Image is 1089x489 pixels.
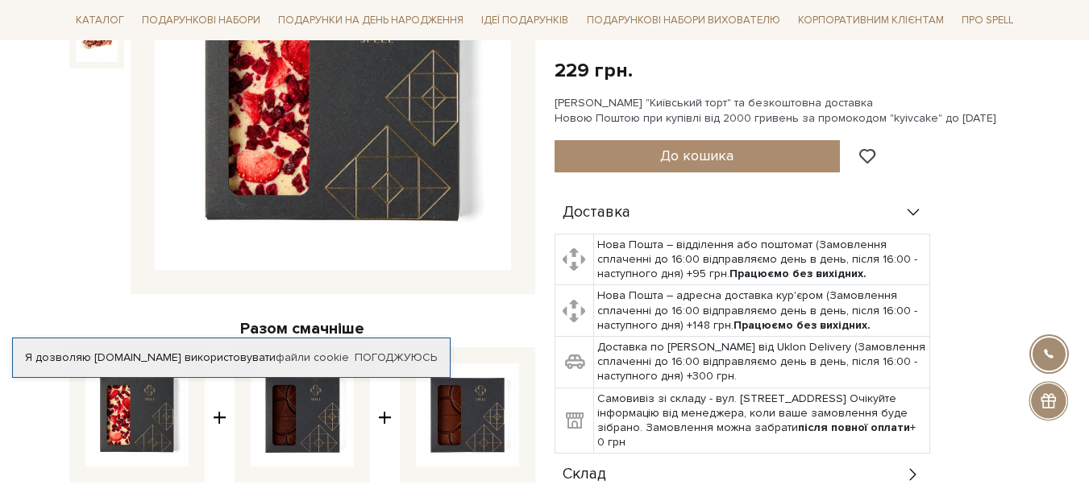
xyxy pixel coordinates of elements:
[563,467,606,482] span: Склад
[475,8,575,33] a: Ідеї подарунків
[555,140,841,172] button: До кошика
[272,8,470,33] a: Подарунки на День народження
[593,234,929,285] td: Нова Пошта – відділення або поштомат (Замовлення сплаченні до 16:00 відправляємо день в день, піс...
[69,8,131,33] a: Каталог
[76,19,118,61] img: Білий шоколад без цукру з вишнею та полуницею
[792,6,950,34] a: Корпоративним клієнтам
[555,96,1020,125] div: [PERSON_NAME] "Київський торт" та безкоштовна доставка Новою Поштою при купівлі від 2000 гривень ...
[135,8,267,33] a: Подарункові набори
[955,8,1020,33] a: Про Spell
[563,205,630,220] span: Доставка
[729,267,867,280] b: Працюємо без вихідних.
[355,350,437,365] a: Погоджуюсь
[555,58,633,83] div: 229 грн.
[593,337,929,388] td: Доставка по [PERSON_NAME] від Uklon Delivery (Замовлення сплаченні до 16:00 відправляємо день в д...
[85,363,189,466] img: Білий шоколад без цукру з вишнею та полуницею
[69,318,535,339] div: Разом смачніше
[251,363,354,466] img: Темний шоколад без цукру
[416,363,519,466] img: Молочний шоколад з фундуком без цукру
[734,318,871,332] b: Працюємо без вихідних.
[276,350,349,364] a: файли cookie
[660,147,734,164] span: До кошика
[593,285,929,337] td: Нова Пошта – адресна доставка кур'єром (Замовлення сплаченні до 16:00 відправляємо день в день, п...
[798,421,910,434] b: після повної оплати
[13,350,450,365] div: Я дозволяю [DOMAIN_NAME] використовувати
[593,387,929,454] td: Самовивіз зі складу - вул. [STREET_ADDRESS] Очікуйте інформацію від менеджера, коли ваше замовлен...
[580,6,787,34] a: Подарункові набори вихователю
